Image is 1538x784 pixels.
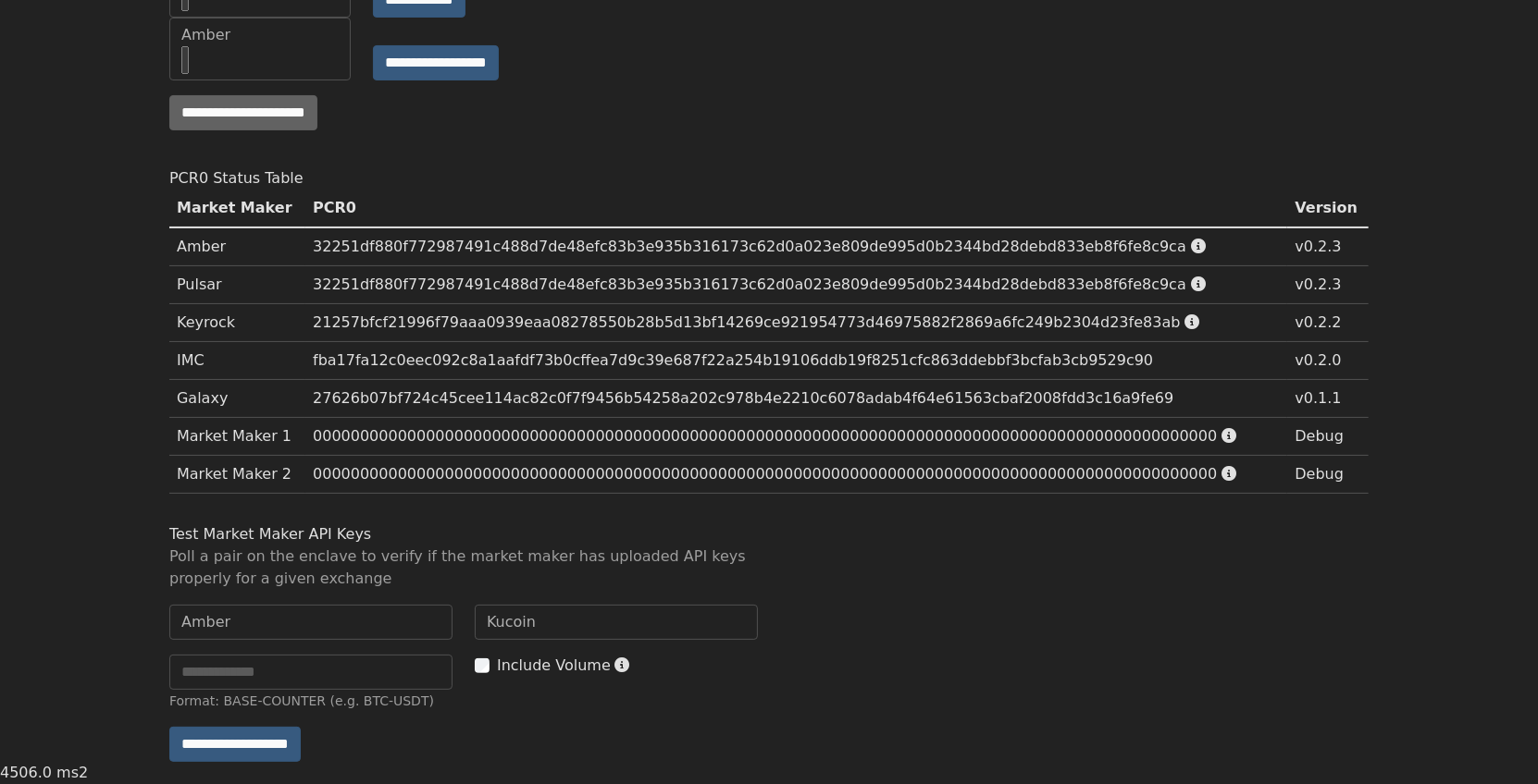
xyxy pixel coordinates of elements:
span: 000000000000000000000000000000000000000000000000000000000000000000000000000000000000000000000000 [313,427,1217,445]
td: Galaxy [169,380,305,418]
td: 32251df880f772987491c488d7de48efc83b3e935b316173c62d0a023e809de995d0b2344bd28debd833eb8f6fe8c9ca [305,266,1287,304]
td: v0.2.2 [1287,304,1369,342]
th: PCR0 [305,190,1287,227]
th: Version [1287,190,1369,227]
small: Format: BASE-COUNTER (e.g. BTC-USDT) [169,693,434,708]
span: ms [56,764,79,781]
label: Include Volume [497,655,611,677]
td: Pulsar [169,266,305,304]
td: IMC [169,342,305,380]
th: Market Maker [169,190,305,227]
td: 32251df880f772987491c488d7de48efc83b3e935b316173c62d0a023e809de995d0b2344bd28debd833eb8f6fe8c9ca [305,227,1287,266]
td: 27626b07bf724c45cee114ac82c0f7f9456b54258a202c978b4e2210c6078adab4f64e61563cbaf2008fdd3c16a9fe69 [305,380,1287,418]
div: PCR0 Status Table [169,167,1369,190]
div: Poll a pair on the enclave to verify if the market maker has uploaded API keys properly for a giv... [169,545,758,590]
div: Test Market Maker API Keys [169,523,758,545]
td: Debug [1287,418,1369,456]
td: fba17fa12c0eec092c8a1aafdf73b0cffea7d9c39e687f22a254b19106ddb19f8251cfc863ddebbf3bcfab3cb9529c90 [305,342,1287,380]
td: v0.2.3 [1287,227,1369,266]
div: Kucoin [487,611,746,633]
td: Market Maker 2 [169,456,305,494]
td: v0.2.3 [1287,266,1369,304]
span: 2 [79,764,88,781]
td: Market Maker 1 [169,418,305,456]
div: Amber [181,24,339,46]
td: 21257bfcf21996f79aaa0939eaa08278550b28b5d13bf14269ce921954773d46975882f2869a6fc249b2304d23fe83ab [305,304,1287,342]
td: Keyrock [169,304,305,342]
td: v0.1.1 [1287,380,1369,418]
div: Amber [181,611,440,633]
td: Amber [169,227,305,266]
td: v0.2.0 [1287,342,1369,380]
span: 000000000000000000000000000000000000000000000000000000000000000000000000000000000000000000000000 [313,465,1217,483]
td: Debug [1287,456,1369,494]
